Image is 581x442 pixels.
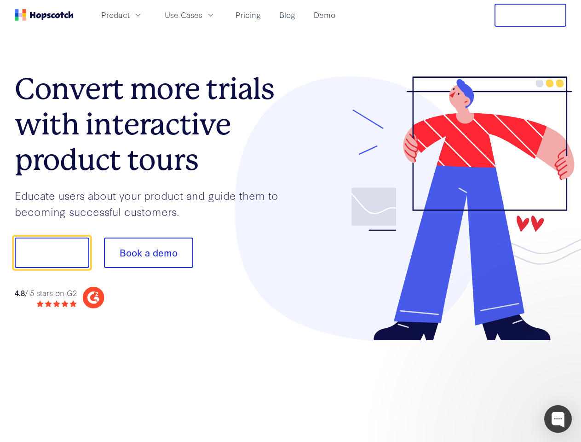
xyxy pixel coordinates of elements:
button: Use Cases [159,7,221,23]
span: Use Cases [165,9,202,21]
p: Educate users about your product and guide them to becoming successful customers. [15,187,291,219]
a: Home [15,9,74,21]
div: / 5 stars on G2 [15,287,77,299]
a: Pricing [232,7,265,23]
button: Free Trial [495,4,566,27]
a: Demo [310,7,339,23]
span: Product [101,9,130,21]
a: Blog [276,7,299,23]
h1: Convert more trials with interactive product tours [15,71,291,177]
button: Book a demo [104,238,193,268]
strong: 4.8 [15,287,25,298]
button: Show me! [15,238,89,268]
button: Product [96,7,148,23]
